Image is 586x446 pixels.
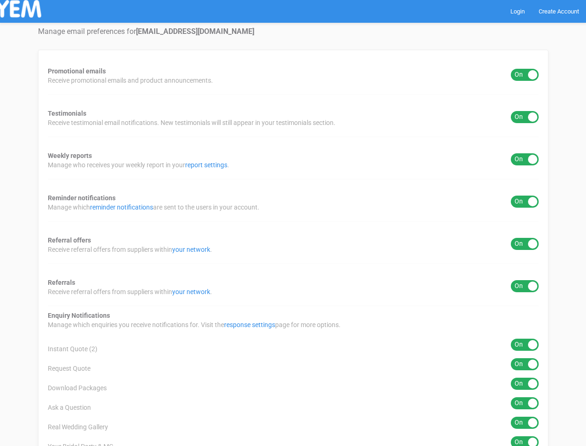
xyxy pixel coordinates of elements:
[48,160,229,170] span: Manage who receives your weekly report in your .
[48,312,110,319] strong: Enquiry Notifications
[48,203,259,212] span: Manage which are sent to the users in your account.
[48,118,335,127] span: Receive testimonial email notifications. New testimonials will still appear in your testimonials ...
[48,245,212,254] span: Receive referral offers from suppliers within .
[172,288,210,295] a: your network
[48,344,97,354] span: Instant Quote (2)
[48,320,341,329] span: Manage which enquiries you receive notifications for. Visit the page for more options.
[224,321,275,328] a: response settings
[185,161,227,169] a: report settings
[136,27,254,36] strong: [EMAIL_ADDRESS][DOMAIN_NAME]
[48,287,212,296] span: Receive referral offers from suppliers within .
[48,383,107,393] span: Download Packages
[48,194,116,202] strong: Reminder notifications
[48,67,106,75] strong: Promotional emails
[48,279,75,286] strong: Referrals
[90,203,153,211] a: reminder notifications
[48,403,91,412] span: Ask a Question
[48,236,91,244] strong: Referral offers
[48,422,108,432] span: Real Wedding Gallery
[48,364,90,373] span: Request Quote
[38,27,548,36] h4: Manage email preferences for
[48,110,86,117] strong: Testimonials
[172,246,210,253] a: your network
[48,152,92,159] strong: Weekly reports
[48,76,213,85] span: Receive promotional emails and product announcements.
